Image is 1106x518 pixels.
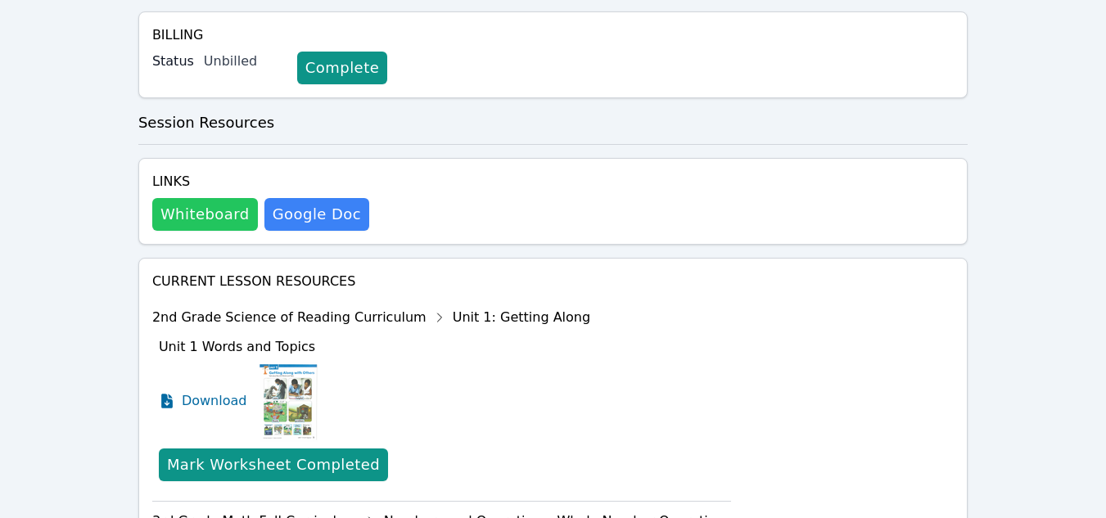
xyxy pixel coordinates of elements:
div: Unbilled [204,52,284,71]
div: Mark Worksheet Completed [167,453,380,476]
h3: Session Resources [138,111,968,134]
label: Status [152,52,194,71]
button: Mark Worksheet Completed [159,448,388,481]
a: Google Doc [264,198,369,231]
span: Unit 1 Words and Topics [159,339,315,354]
button: Whiteboard [152,198,258,231]
img: Unit 1 Words and Topics [260,360,318,442]
a: Download [159,360,247,442]
h4: Billing [152,25,954,45]
h4: Links [152,172,369,191]
a: Complete [297,52,387,84]
span: Download [182,391,247,411]
h4: Current Lesson Resources [152,272,954,291]
div: 2nd Grade Science of Reading Curriculum Unit 1: Getting Along [152,304,731,331]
